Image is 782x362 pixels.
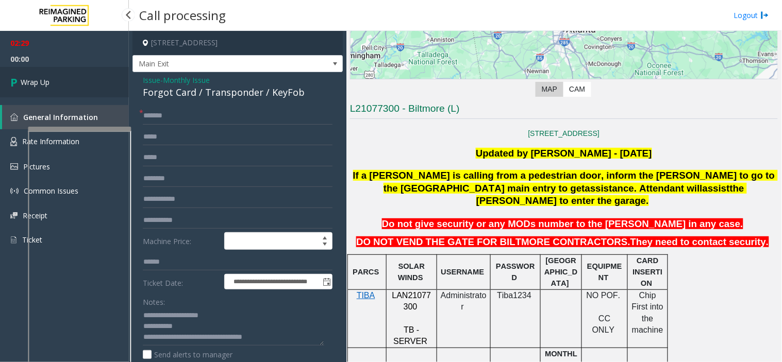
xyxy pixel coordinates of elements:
label: Ticket Date: [140,274,222,289]
span: Issue [143,75,160,85]
span: CARD INSERTION [633,256,663,288]
label: Notes: [143,293,165,307]
span: PASSWORD [496,262,535,282]
span: Common Issues [24,186,78,196]
h3: L21077300 - Biltmore (L) [350,102,778,119]
span: NO POF. [587,291,621,300]
span: General Information [23,112,98,122]
span: They need to contact security. [630,236,769,247]
span: Pictures [23,162,50,171]
span: Toggle popup [321,274,332,289]
a: [STREET_ADDRESS] [528,129,600,137]
span: SOLAR WINDS [398,262,427,282]
span: DO NOT VEND THE GATE FOR BILTMORE CONTRACTORS. [356,236,630,247]
span: Main Exit [133,56,301,72]
a: Logout [734,10,769,21]
label: Map [536,82,563,97]
span: assistance [585,183,634,194]
span: [GEOGRAPHIC_DATA] [544,256,577,288]
img: 'icon' [10,187,19,195]
a: General Information [2,105,129,129]
span: CC ONLY [592,314,615,334]
span: PARCS [353,268,379,276]
img: 'icon' [10,235,17,245]
span: Do not give security or any MODs number to the [PERSON_NAME] in any case. [382,218,743,229]
img: logout [761,10,769,21]
span: - [160,75,210,85]
font: Updated by [PERSON_NAME] - [DATE] [476,148,652,159]
span: Decrease value [318,241,332,249]
h3: Call processing [134,3,231,28]
label: Machine Price: [140,232,222,250]
label: Send alerts to manager [143,349,232,360]
span: Rate Information [22,136,79,146]
img: 'icon' [10,137,17,146]
span: assist [703,183,730,194]
a: TIBA [357,291,375,300]
span: Wrap Up [21,77,49,88]
img: 'icon' [10,212,18,219]
span: If a [PERSON_NAME] is calling from a pedestrian door, inform the [PERSON_NAME] to go to the [GEOG... [353,170,778,194]
span: TB - SERVER [393,325,427,346]
span: . Attendant will [634,183,703,194]
span: Chip First into the machine [632,291,666,334]
h4: [STREET_ADDRESS] [132,31,343,55]
div: Forgot Card / Transponder / KeyFob [143,85,332,99]
label: CAM [563,82,591,97]
span: Increase value [318,233,332,241]
span: Ticket [22,235,42,245]
span: EQUIPMENT [587,262,622,282]
img: 'icon' [10,163,18,170]
span: USERNAME [441,268,485,276]
span: Tiba1234 [497,291,531,300]
span: Monthly Issue [163,75,210,85]
img: 'icon' [10,113,18,121]
span: TIBA [357,291,375,300]
span: Receipt [23,211,47,220]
